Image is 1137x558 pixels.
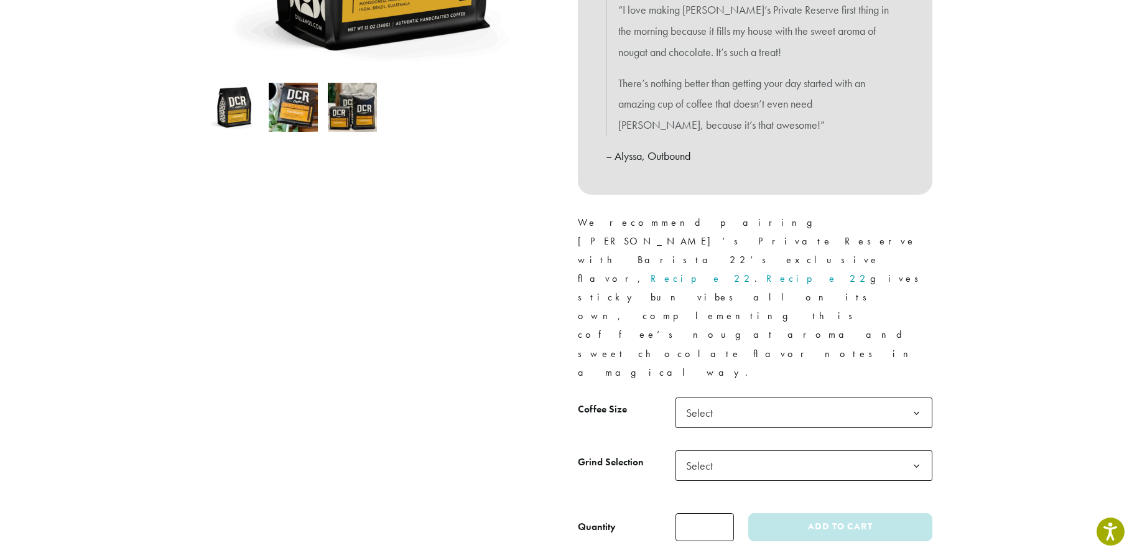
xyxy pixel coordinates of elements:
[210,83,259,132] img: Hannah's
[675,398,932,428] span: Select
[269,83,318,132] img: Hannah's - Image 2
[681,453,725,478] span: Select
[651,272,754,285] a: Recipe 22
[578,453,675,472] label: Grind Selection
[328,83,377,132] img: Hannah's - Image 3
[578,401,675,419] label: Coffee Size
[675,450,932,481] span: Select
[766,272,870,285] a: Recipe 22
[618,73,892,136] p: There’s nothing better than getting your day started with an amazing cup of coffee that doesn’t e...
[675,513,734,541] input: Product quantity
[681,401,725,425] span: Select
[606,146,904,167] p: – Alyssa, Outbound
[748,513,932,541] button: Add to cart
[578,519,616,534] div: Quantity
[578,213,932,382] p: We recommend pairing [PERSON_NAME]’s Private Reserve with Barista 22’s exclusive flavor, . gives ...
